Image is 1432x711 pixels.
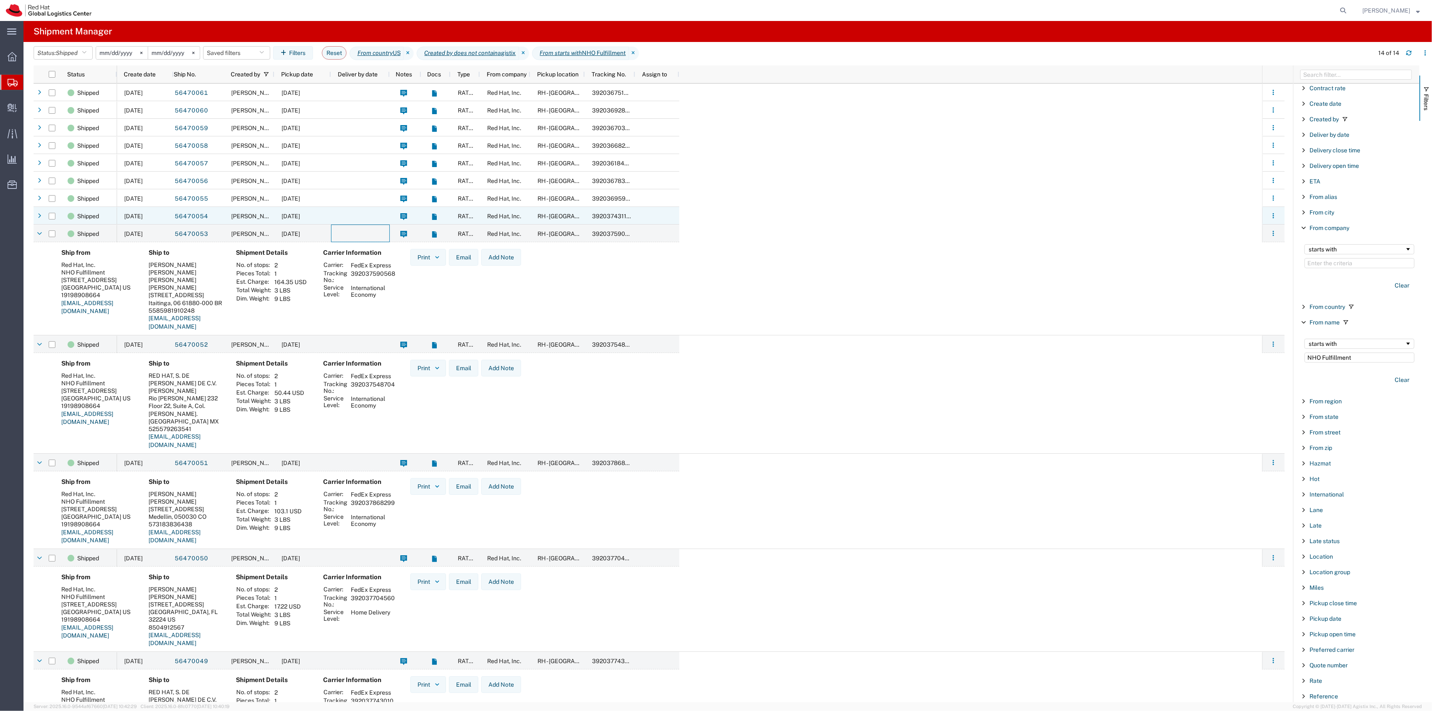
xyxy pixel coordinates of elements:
[124,160,143,167] span: 08/12/2025
[61,395,135,402] div: [GEOGRAPHIC_DATA] US
[77,190,99,207] span: Shipped
[149,261,222,276] div: [PERSON_NAME] [PERSON_NAME]
[124,555,143,562] span: 08/12/2025
[236,295,271,303] th: Dim. Weight:
[273,46,313,60] button: Filters
[149,498,222,505] div: [PERSON_NAME]
[174,227,209,241] a: 56470053
[124,213,143,220] span: 08/12/2025
[282,555,300,562] span: 08/12/2025
[1309,460,1331,467] span: Hazmat
[1309,147,1360,154] span: Delivery close time
[149,478,222,486] h4: Ship to
[433,364,441,372] img: dropdown
[487,107,521,114] span: Red Hat, Inc.
[323,284,348,299] th: Service Level:
[236,499,271,507] th: Pieces Total:
[417,47,519,60] span: Created by does not contain agistix
[124,89,143,96] span: 08/12/2025
[236,524,271,532] th: Dim. Weight:
[231,71,260,78] span: Created by
[410,249,446,266] button: Print
[425,49,498,58] i: Created by does not contain
[410,676,446,693] button: Print
[231,178,279,184] span: Kirk Newcross
[540,49,582,58] i: From starts with
[592,178,636,184] span: 392036783944
[1309,319,1340,326] span: From name
[481,360,521,376] button: Add Note
[433,254,441,261] img: dropdown
[34,46,93,60] button: Status:Shipped
[537,89,609,96] span: RH - Raleigh
[149,315,201,330] a: [EMAIL_ADDRESS][DOMAIN_NAME]
[149,433,201,448] a: [EMAIL_ADDRESS][DOMAIN_NAME]
[433,578,441,586] img: dropdown
[61,402,135,410] div: 19198908664
[174,122,209,135] a: 56470059
[433,681,441,688] img: dropdown
[61,410,113,426] a: [EMAIL_ADDRESS][DOMAIN_NAME]
[282,230,300,237] span: 08/12/2025
[77,154,99,172] span: Shipped
[323,395,348,410] th: Service Level:
[271,278,310,286] td: 164.35 USD
[61,249,135,256] h4: Ship from
[348,513,398,528] td: International Economy
[1309,444,1332,451] span: From zip
[236,372,271,380] th: No. of stops:
[124,125,143,131] span: 08/12/2025
[174,71,196,78] span: Ship No.
[410,573,446,590] button: Print
[537,230,609,237] span: RH - Raleigh
[1309,398,1342,405] span: From region
[537,460,609,466] span: RH - Raleigh
[458,213,477,220] span: RATED
[236,360,310,367] h4: Shipment Details
[149,291,222,299] div: [STREET_ADDRESS]
[433,483,441,490] img: dropdown
[77,336,99,353] span: Shipped
[449,676,478,693] button: Email
[149,573,222,581] h4: Ship to
[449,573,478,590] button: Email
[149,402,222,417] div: Floor 22, Suite A, Col. [PERSON_NAME].
[487,555,521,562] span: Red Hat, Inc.
[61,498,135,505] div: NHO Fulfillment
[236,286,271,295] th: Total Weight:
[282,213,300,220] span: 08/12/2025
[61,261,135,269] div: Red Hat, Inc.
[77,119,99,137] span: Shipped
[1309,413,1338,420] span: From state
[1378,49,1399,58] div: 14 of 14
[61,360,135,367] h4: Ship from
[271,490,305,499] td: 2
[236,278,271,286] th: Est. Charge:
[282,341,300,348] span: 08/12/2025
[271,261,310,269] td: 2
[458,89,477,96] span: RATED
[231,213,279,220] span: Kirk Newcross
[348,284,398,299] td: International Economy
[149,529,201,544] a: [EMAIL_ADDRESS][DOMAIN_NAME]
[231,195,279,202] span: Kirk Newcross
[282,125,300,131] span: 08/12/2025
[532,47,629,60] span: From starts with NHO Fulfillment
[537,160,609,167] span: RH - Raleigh
[487,160,521,167] span: Red Hat, Inc.
[348,372,398,380] td: FedEx Express
[77,549,99,567] span: Shipped
[537,213,609,220] span: RH - Raleigh
[487,178,521,184] span: Red Hat, Inc.
[1309,162,1359,169] span: Delivery open time
[236,397,271,405] th: Total Weight:
[271,389,307,397] td: 50.44 USD
[271,269,310,278] td: 1
[1309,193,1337,200] span: From alias
[149,520,222,528] div: 573183836438
[1309,507,1323,513] span: Lane
[322,46,347,60] button: Reset
[77,172,99,190] span: Shipped
[1423,94,1429,110] span: Filters
[149,490,222,498] div: [PERSON_NAME]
